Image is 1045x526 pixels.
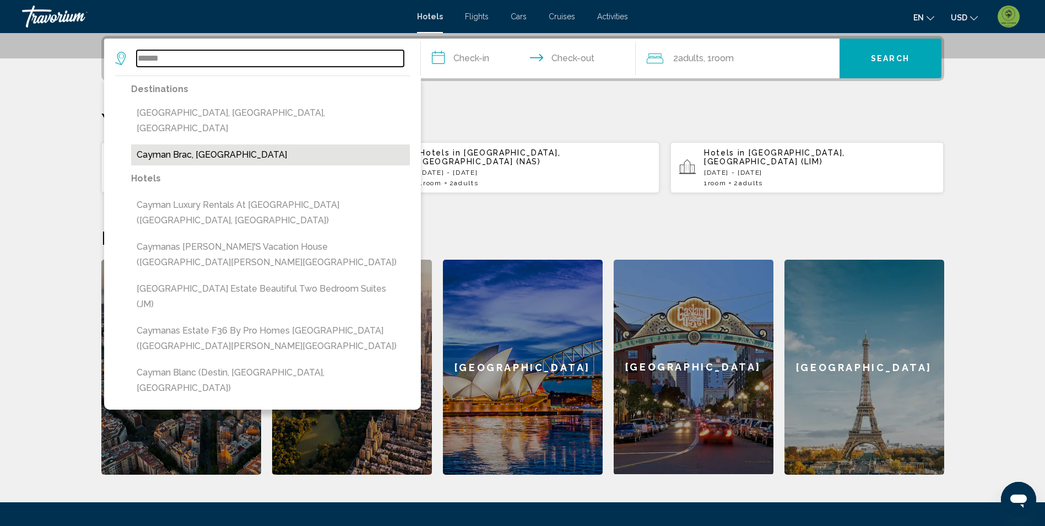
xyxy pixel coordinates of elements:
[450,179,479,187] span: 2
[423,179,442,187] span: Room
[104,39,941,78] div: Search widget
[131,320,410,357] button: Caymanas Estate F36 by Pro Homes [GEOGRAPHIC_DATA] ([GEOGRAPHIC_DATA][PERSON_NAME][GEOGRAPHIC_DATA])
[131,278,410,315] button: [GEOGRAPHIC_DATA] estate beautiful two bedroom suites (JM)
[419,148,560,166] span: [GEOGRAPHIC_DATA], [GEOGRAPHIC_DATA] (NAS)
[712,53,734,63] span: Room
[670,142,944,194] button: Hotels in [GEOGRAPHIC_DATA], [GEOGRAPHIC_DATA] (LIM)[DATE] - [DATE]1Room2Adults
[131,237,410,273] button: Caymanas [PERSON_NAME]'s Vacation House ([GEOGRAPHIC_DATA][PERSON_NAME][GEOGRAPHIC_DATA])
[704,179,726,187] span: 1
[784,260,944,475] a: [GEOGRAPHIC_DATA]
[998,6,1020,28] img: 2Q==
[597,12,628,21] a: Activities
[704,148,745,157] span: Hotels in
[386,142,659,194] button: Hotels in [GEOGRAPHIC_DATA], [GEOGRAPHIC_DATA] (NAS)[DATE] - [DATE]1Room2Adults
[131,195,410,231] button: Cayman Luxury Rentals at [GEOGRAPHIC_DATA] ([GEOGRAPHIC_DATA], [GEOGRAPHIC_DATA])
[549,12,575,21] a: Cruises
[131,103,410,139] button: [GEOGRAPHIC_DATA], [GEOGRAPHIC_DATA], [GEOGRAPHIC_DATA]
[871,55,909,63] span: Search
[913,9,934,25] button: Change language
[417,12,443,21] a: Hotels
[703,51,734,66] span: , 1
[1001,482,1036,517] iframe: Button to launch messaging window
[421,39,636,78] button: Check in and out dates
[101,260,261,475] a: [GEOGRAPHIC_DATA]
[131,144,410,165] button: Cayman Brac, [GEOGRAPHIC_DATA]
[419,179,441,187] span: 1
[419,169,651,176] p: [DATE] - [DATE]
[704,169,935,176] p: [DATE] - [DATE]
[673,51,703,66] span: 2
[131,171,410,186] p: Hotels
[951,9,978,25] button: Change currency
[131,82,410,97] p: Destinations
[101,227,944,249] h2: Featured Destinations
[994,5,1023,28] button: User Menu
[913,13,924,22] span: en
[739,179,763,187] span: Adults
[614,260,773,475] a: [GEOGRAPHIC_DATA]
[511,12,527,21] a: Cars
[131,362,410,399] button: Cayman Blanc (Destin, [GEOGRAPHIC_DATA], [GEOGRAPHIC_DATA])
[101,142,375,194] button: Hotels in [GEOGRAPHIC_DATA], , [GEOGRAPHIC_DATA][DATE] - [DATE]1Room2Adults
[951,13,967,22] span: USD
[704,148,845,166] span: [GEOGRAPHIC_DATA], [GEOGRAPHIC_DATA] (LIM)
[678,53,703,63] span: Adults
[101,109,944,131] p: Your Recent Searches
[636,39,840,78] button: Travelers: 2 adults, 0 children
[419,148,461,157] span: Hotels in
[454,179,478,187] span: Adults
[734,179,763,187] span: 2
[22,6,406,28] a: Travorium
[708,179,727,187] span: Room
[840,39,941,78] button: Search
[443,260,603,475] a: [GEOGRAPHIC_DATA]
[465,12,489,21] a: Flights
